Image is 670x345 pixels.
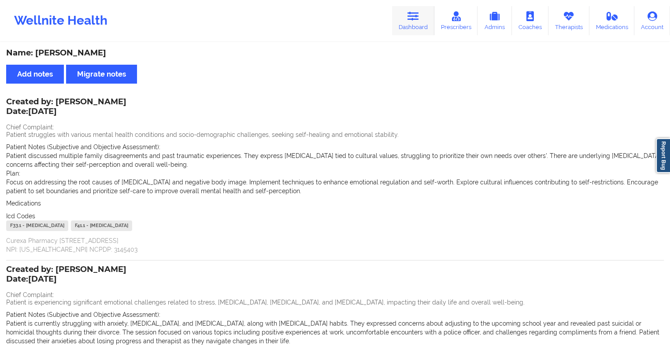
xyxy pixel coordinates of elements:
[66,65,137,84] button: Migrate notes
[6,236,664,254] p: Curexa Pharmacy [STREET_ADDRESS] NPI: [US_HEALTHCARE_NPI] NCPDP: 3145403
[6,274,126,285] p: Date: [DATE]
[6,220,68,231] div: F33.1 - [MEDICAL_DATA]
[6,48,664,58] div: Name: [PERSON_NAME]
[656,138,670,173] a: Report Bug
[6,143,160,150] span: Patient Notes (Subjective and Objective Assessment):
[6,265,126,285] div: Created by: [PERSON_NAME]
[548,6,589,35] a: Therapists
[6,106,126,117] p: Date: [DATE]
[6,298,664,307] p: Patient is experiencing significant emotional challenges related to stress, [MEDICAL_DATA], [MEDI...
[434,6,478,35] a: Prescribers
[6,291,54,298] span: Chief Complaint:
[6,213,35,220] span: Icd Codes
[71,220,132,231] div: F41.1 - [MEDICAL_DATA]
[392,6,434,35] a: Dashboard
[6,151,664,169] p: Patient discussed multiple family disagreements and past traumatic experiences. They express [MED...
[6,311,160,318] span: Patient Notes (Subjective and Objective Assessment):
[6,124,54,131] span: Chief Complaint:
[634,6,670,35] a: Account
[6,65,64,84] button: Add notes
[6,130,664,139] p: Patient struggles with various mental health conditions and socio-demographic challenges, seeking...
[6,97,126,117] div: Created by: [PERSON_NAME]
[6,200,41,207] span: Medications
[589,6,635,35] a: Medications
[6,170,20,177] span: Plan:
[512,6,548,35] a: Coaches
[6,178,664,195] p: Focus on addressing the root causes of [MEDICAL_DATA] and negative body image. Implement techniqu...
[478,6,512,35] a: Admins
